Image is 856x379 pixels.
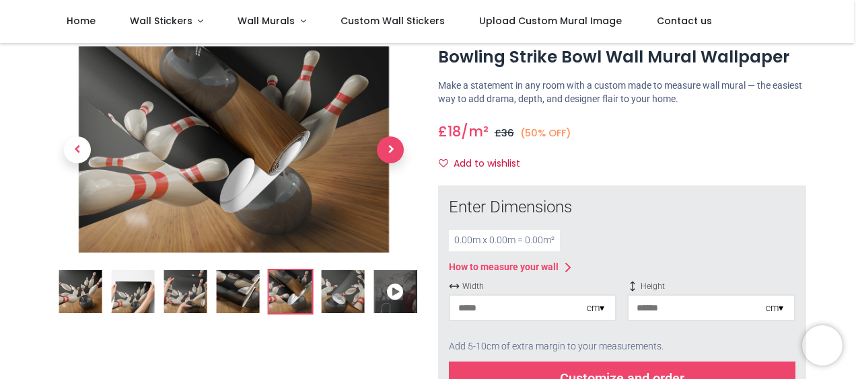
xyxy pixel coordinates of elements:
[321,271,364,314] img: Extra product image
[449,196,795,219] div: Enter Dimensions
[438,46,806,69] h1: Bowling Strike Bowl Wall Mural Wallpaper
[766,302,783,315] div: cm ▾
[495,126,514,140] span: £
[657,14,712,28] span: Contact us
[59,271,102,314] img: WS-44886-03
[587,302,604,315] div: cm ▾
[449,332,795,362] div: Add 5-10cm of extra margin to your measurements.
[438,79,806,106] p: Make a statement in any room with a custom made to measure wall mural — the easiest way to add dr...
[438,153,532,175] button: Add to wishlistAdd to wishlist
[449,230,560,251] div: 0.00 m x 0.00 m = 0.00 m²
[50,77,105,222] a: Previous
[479,14,622,28] span: Upload Custom Mural Image
[520,126,571,140] small: (50% OFF)
[269,271,312,314] img: Extra product image
[802,325,843,366] iframe: Brevo live chat
[461,122,489,141] span: /m²
[501,126,514,140] span: 36
[164,271,207,314] img: Extra product image
[67,14,96,28] span: Home
[130,14,192,28] span: Wall Stickers
[216,271,259,314] img: Extra product image
[439,159,448,168] i: Add to wishlist
[50,46,418,253] img: Product image
[238,14,295,28] span: Wall Murals
[341,14,445,28] span: Custom Wall Stickers
[377,136,404,163] span: Next
[449,281,616,292] span: Width
[64,136,91,163] span: Previous
[448,122,461,141] span: 18
[111,271,154,314] img: Extra product image
[363,77,418,222] a: Next
[627,281,795,292] span: Height
[449,261,559,274] div: How to measure your wall
[438,122,461,141] span: £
